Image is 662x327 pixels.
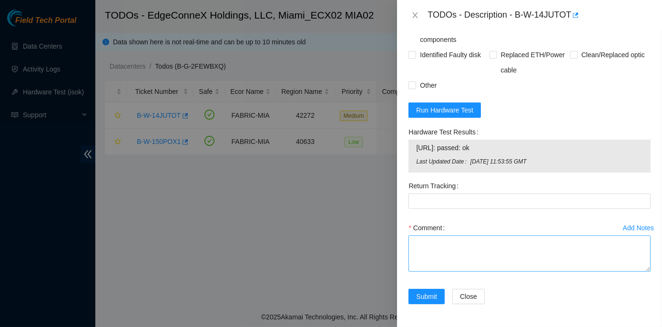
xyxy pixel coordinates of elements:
button: Submit [408,289,445,304]
div: TODOs - Description - B-W-14JUTOT [428,8,651,23]
span: Replaced ETH/Power cable [497,47,570,78]
span: Clean/Replaced optic [578,47,649,62]
span: Identified Faulty disk [416,47,485,62]
span: Close [460,291,477,302]
span: [URL]: passed: ok [416,143,643,153]
label: Hardware Test Results [408,124,482,140]
button: Close [452,289,485,304]
label: Return Tracking [408,178,462,194]
div: Add Notes [623,225,654,231]
span: Last Updated Date [416,157,470,166]
span: [DATE] 11:53:55 GMT [470,157,643,166]
span: Run Hardware Test [416,105,473,115]
input: Return Tracking [408,194,651,209]
button: Add Notes [622,220,654,235]
span: close [411,11,419,19]
textarea: Comment [408,235,651,272]
button: Close [408,11,422,20]
span: Other [416,78,440,93]
span: Reseated components [416,17,489,47]
button: Run Hardware Test [408,102,481,118]
span: Submit [416,291,437,302]
label: Comment [408,220,448,235]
